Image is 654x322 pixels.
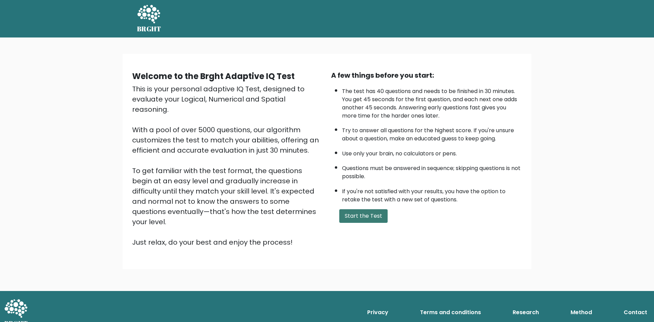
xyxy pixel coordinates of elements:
[342,84,522,120] li: The test has 40 questions and needs to be finished in 30 minutes. You get 45 seconds for the firs...
[132,84,323,247] div: This is your personal adaptive IQ Test, designed to evaluate your Logical, Numerical and Spatial ...
[342,123,522,143] li: Try to answer all questions for the highest score. If you're unsure about a question, make an edu...
[364,306,391,319] a: Privacy
[137,25,161,33] h5: BRGHT
[339,209,388,223] button: Start the Test
[621,306,650,319] a: Contact
[417,306,484,319] a: Terms and conditions
[342,184,522,204] li: If you're not satisfied with your results, you have the option to retake the test with a new set ...
[331,70,522,80] div: A few things before you start:
[568,306,595,319] a: Method
[342,161,522,181] li: Questions must be answered in sequence; skipping questions is not possible.
[137,3,161,35] a: BRGHT
[342,146,522,158] li: Use only your brain, no calculators or pens.
[132,71,295,82] b: Welcome to the Brght Adaptive IQ Test
[510,306,542,319] a: Research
